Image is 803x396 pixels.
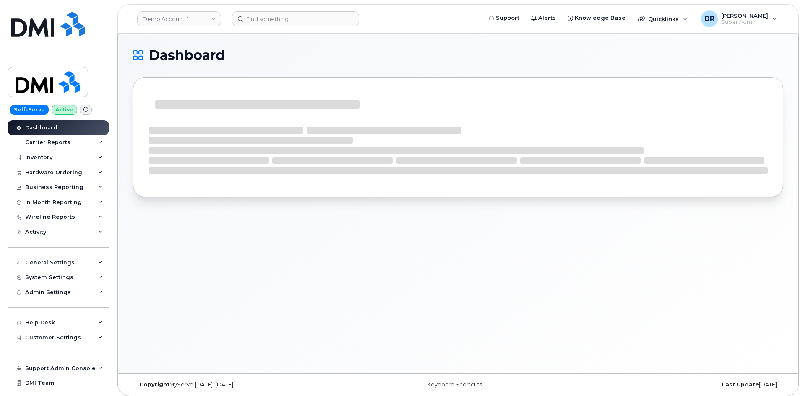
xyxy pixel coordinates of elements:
div: MyServe [DATE]–[DATE] [133,381,350,388]
strong: Last Update [722,381,759,388]
a: Keyboard Shortcuts [427,381,482,388]
div: [DATE] [566,381,783,388]
strong: Copyright [139,381,169,388]
span: Dashboard [149,49,225,62]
